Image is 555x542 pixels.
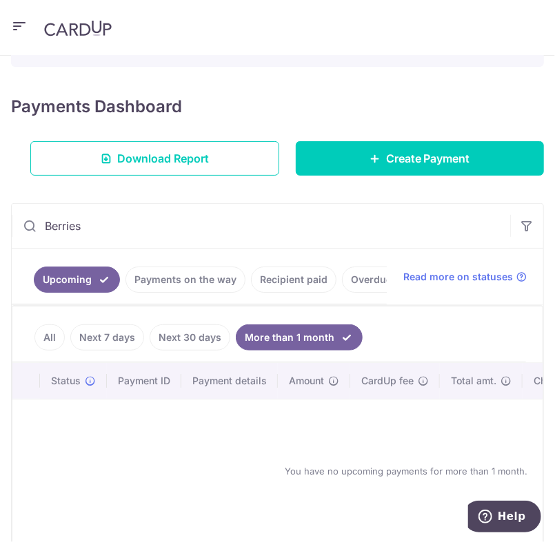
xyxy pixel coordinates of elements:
a: All [34,324,65,351]
a: Recipient paid [251,267,336,293]
a: More than 1 month [236,324,363,351]
h4: Payments Dashboard [11,94,182,119]
span: Total amt. [451,374,496,388]
a: Next 30 days [150,324,230,351]
iframe: Opens a widget where you can find more information [468,501,541,535]
a: Read more on statuses [403,270,527,284]
a: Overdue [342,267,401,293]
th: Payment ID [107,363,181,399]
span: CardUp fee [361,374,414,388]
span: Status [51,374,81,388]
span: Download Report [117,150,209,167]
a: Create Payment [296,141,545,176]
a: Next 7 days [70,324,144,351]
a: Upcoming [34,267,120,293]
input: Search by recipient name, payment id or reference [12,204,510,248]
a: Payments on the way [125,267,245,293]
img: CardUp [44,20,112,37]
span: Read more on statuses [403,270,513,284]
a: Download Report [30,141,279,176]
span: Create Payment [386,150,470,167]
th: Payment details [181,363,278,399]
span: Amount [289,374,324,388]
